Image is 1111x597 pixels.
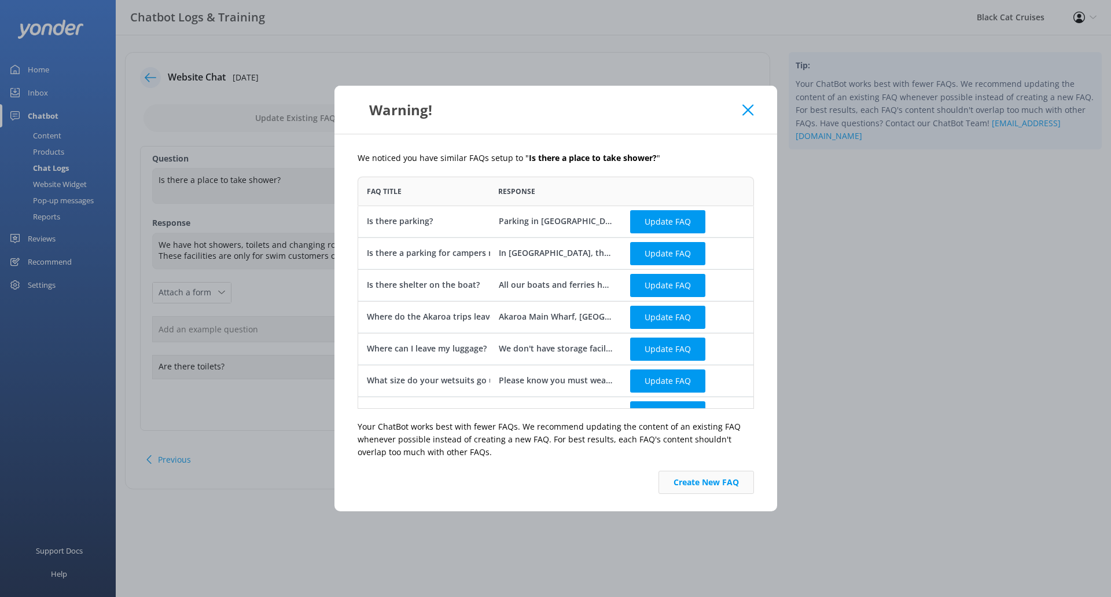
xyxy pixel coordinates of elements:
[498,215,613,228] div: Parking in [GEOGRAPHIC_DATA] is limited, especially on a cruise ship day. We recommend to park in...
[630,369,705,392] button: Update FAQ
[529,152,657,163] b: Is there a place to take shower?
[630,305,705,328] button: Update FAQ
[367,342,487,355] div: Where can I leave my luggage?
[367,215,433,228] div: Is there parking?
[498,310,613,323] div: Akaroa Main Wharf, [GEOGRAPHIC_DATA], 7520
[630,241,705,265] button: Update FAQ
[358,365,754,397] div: row
[630,210,705,233] button: Update FAQ
[358,100,743,119] div: Warning!
[367,279,480,291] div: Is there shelter on the boat?
[498,247,613,259] div: In [GEOGRAPHIC_DATA], there is overnight parking for campers as you drive into the township. Othe...
[358,206,754,408] div: grid
[358,420,754,459] p: Your ChatBot works best with fewer FAQs. We recommend updating the content of an existing FAQ whe...
[630,401,705,424] button: Update FAQ
[498,342,613,355] div: We don't have storage facilities for luggage
[367,186,402,197] span: FAQ Title
[498,406,613,419] div: Please bring your swimming costumes and a towel, your camera and sunblock are not essential but a...
[498,279,613,291] div: All our boats and ferries have covered areas to keep you dry. Our Akaroa Harbour Nature cruise tr...
[358,333,754,365] div: row
[358,206,754,237] div: row
[742,104,753,116] button: Close
[658,471,754,494] button: Create New FAQ
[367,406,591,419] div: What do I need to bring for the Swimming with Dolphins
[630,273,705,296] button: Update FAQ
[358,301,754,333] div: row
[498,186,535,197] span: Response
[358,237,754,269] div: row
[367,310,519,323] div: Where do the Akaroa trips leave from?
[358,269,754,301] div: row
[367,374,514,387] div: What size do your wetsuits go up to?
[367,247,520,259] div: Is there a parking for campers nearby?
[498,374,613,387] div: Please know you must wear wetsuits that we provide as these are 5.5mm in thickness to keep you wa...
[630,337,705,360] button: Update FAQ
[358,397,754,428] div: row
[358,152,754,164] p: We noticed you have similar FAQs setup to " "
